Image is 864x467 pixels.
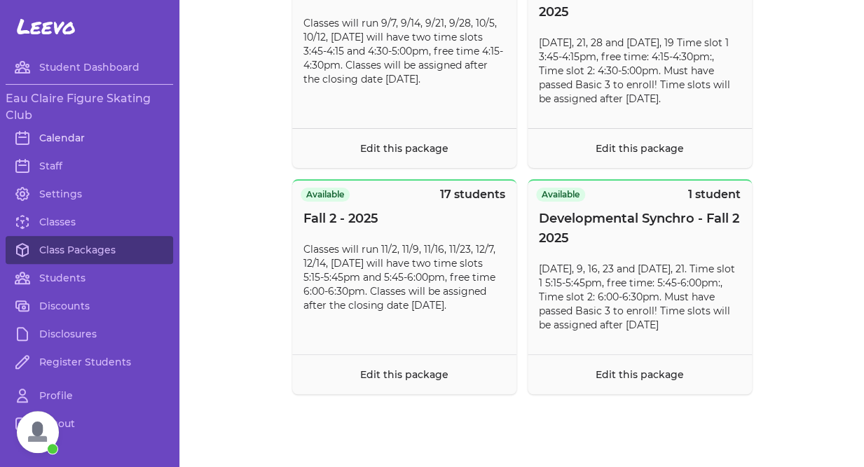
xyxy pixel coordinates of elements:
a: Disclosures [6,320,173,348]
a: Profile [6,382,173,410]
span: Available [301,188,350,202]
p: 17 students [440,186,505,203]
p: [DATE], 21, 28 and [DATE], 19 Time slot 1 3:45-4:15pm, free time: 4:15-4:30pm:, Time slot 2: 4:30... [539,36,741,106]
a: Edit this package [596,368,684,381]
a: Edit this package [360,142,448,155]
a: Students [6,264,173,292]
button: Available1 studentDevelopmental Synchro - Fall 2 2025[DATE], 9, 16, 23 and [DATE], 21. Time slot ... [528,179,752,394]
a: Edit this package [596,142,684,155]
a: Edit this package [360,368,448,381]
a: Classes [6,208,173,236]
span: Available [536,188,585,202]
span: Leevo [17,14,76,39]
button: Available17 studentsFall 2 - 2025Classes will run 11/2, 11/9, 11/16, 11/23, 12/7, 12/14, [DATE] w... [292,179,516,394]
a: Staff [6,152,173,180]
a: Open chat [17,411,59,453]
a: Calendar [6,124,173,152]
p: Classes will run 11/2, 11/9, 11/16, 11/23, 12/7, 12/14, [DATE] will have two time slots 5:15-5:45... [303,242,505,312]
a: Settings [6,180,173,208]
p: Classes will run 9/7, 9/14, 9/21, 9/28, 10/5, 10/12, [DATE] will have two time slots 3:45-4:15 an... [303,16,505,86]
a: Discounts [6,292,173,320]
h3: Eau Claire Figure Skating Club [6,90,173,124]
p: 1 student [688,186,741,203]
p: [DATE], 9, 16, 23 and [DATE], 21. Time slot 1 5:15-5:45pm, free time: 5:45-6:00pm:, Time slot 2: ... [539,262,741,332]
a: Class Packages [6,236,173,264]
a: Register Students [6,348,173,376]
a: Logout [6,410,173,438]
span: Developmental Synchro - Fall 2 2025 [539,209,741,248]
a: Student Dashboard [6,53,173,81]
span: Fall 2 - 2025 [303,209,378,228]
